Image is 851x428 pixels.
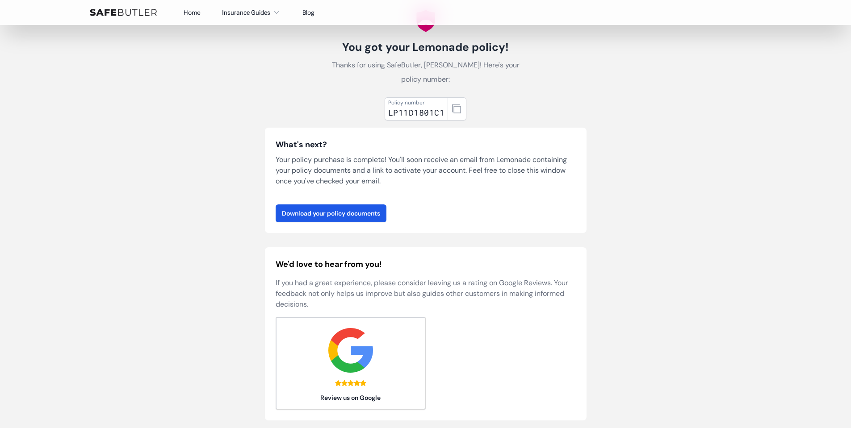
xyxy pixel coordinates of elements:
[276,204,386,222] a: Download your policy documents
[326,58,526,87] p: Thanks for using SafeButler, [PERSON_NAME]! Here's your policy number:
[388,99,444,106] div: Policy number
[276,138,576,151] h3: What's next?
[388,106,444,119] div: LP11D1801C1
[326,40,526,54] h1: You got your Lemonade policy!
[276,317,426,410] a: Review us on Google
[276,393,425,402] span: Review us on Google
[335,380,366,386] div: 5.0
[276,154,576,187] p: Your policy purchase is complete! You'll soon receive an email from Lemonade containing your poli...
[302,8,314,17] a: Blog
[90,9,157,16] img: SafeButler Text Logo
[222,7,281,18] button: Insurance Guides
[184,8,201,17] a: Home
[328,328,373,373] img: google.svg
[276,278,576,310] p: If you had a great experience, please consider leaving us a rating on Google Reviews. Your feedba...
[276,258,576,270] h2: We'd love to hear from you!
